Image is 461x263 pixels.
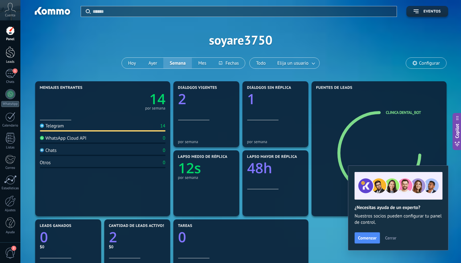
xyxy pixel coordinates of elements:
div: por semana [247,139,304,144]
a: Clinica Dental_BOT [386,110,421,115]
a: 0 [178,228,304,247]
img: WhatsApp Cloud API [40,136,44,140]
button: Todo [250,58,272,68]
button: Comenzar [355,232,380,244]
div: WhatsApp [1,101,19,107]
span: Cuenta [5,13,15,18]
div: por semana [178,139,235,144]
button: Mes [192,58,213,68]
a: 14 [103,89,165,109]
span: Fuentes de leads [316,86,353,90]
button: Elija un usuario [272,58,319,68]
img: Telegram [40,124,44,128]
div: 14 [160,123,165,129]
div: Telegram [40,123,64,129]
a: 0 [40,228,96,247]
div: Calendario [1,124,19,128]
span: 2 [11,246,16,251]
span: 1 [13,68,18,73]
span: Configurar [419,61,440,66]
div: Correo [1,166,19,170]
span: Tareas [178,224,193,228]
text: 14 [149,89,165,109]
button: Fechas [213,58,245,68]
img: Chats [40,148,44,152]
a: 48h [247,158,304,178]
button: Semana [163,58,192,68]
a: 2 [109,228,165,247]
div: Otros [40,160,51,166]
div: 0 [163,148,165,153]
div: Estadísticas [1,186,19,191]
span: Nuestros socios pueden configurar tu panel de control. [355,213,442,226]
span: Eventos [423,9,441,14]
text: 2 [178,89,186,109]
div: Listas [1,146,19,150]
button: Ayer [142,58,164,68]
div: Ayuda [1,230,19,234]
span: Mensajes entrantes [40,86,83,90]
div: por semana [178,175,235,180]
span: Elija un usuario [276,59,310,67]
button: Eventos [406,6,448,17]
text: 2 [109,228,117,247]
span: Comenzar [358,236,377,240]
div: WhatsApp Cloud API [40,135,87,141]
div: $0 [109,244,165,250]
text: 1 [247,89,255,109]
span: Leads ganados [40,224,72,228]
span: Cerrar [385,236,396,240]
div: $0 [40,244,96,250]
div: Panel [1,37,19,41]
span: Lapso mayor de réplica [247,155,297,159]
div: Leads [1,60,19,64]
div: Chats [40,148,57,153]
div: Chats [1,80,19,84]
span: Cantidad de leads activos [109,224,165,228]
span: Diálogos sin réplica [247,86,291,90]
span: Diálogos vigentes [178,86,217,90]
div: 0 [163,135,165,141]
text: 12s [178,158,201,178]
text: 0 [178,228,186,247]
span: Lapso medio de réplica [178,155,228,159]
div: por semana [145,107,165,110]
div: Ajustes [1,208,19,212]
text: 48h [247,158,272,178]
span: Copilot [454,124,460,138]
h2: ¿Necesitas ayuda de un experto? [355,205,442,211]
text: 0 [40,228,48,247]
button: Hoy [122,58,142,68]
div: 0 [163,160,165,166]
button: Cerrar [382,233,399,243]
